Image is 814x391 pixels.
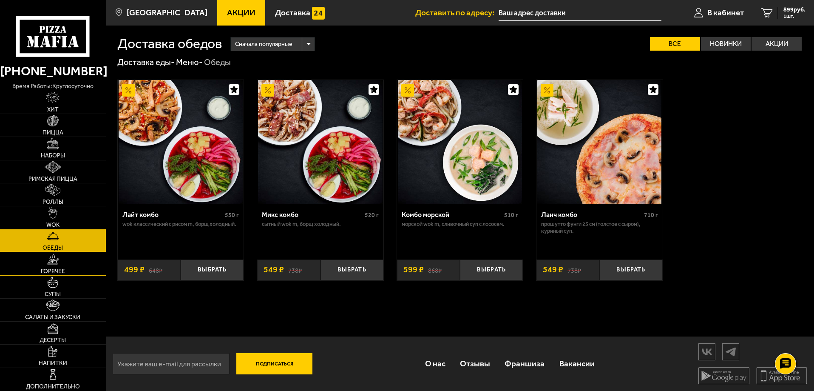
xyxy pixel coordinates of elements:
button: Выбрать [320,260,383,280]
input: Укажите ваш e-mail для рассылки [113,353,230,374]
div: Лайт комбо [122,211,223,219]
span: Супы [45,291,61,297]
label: Акции [752,37,802,51]
span: 899 руб. [783,7,805,13]
span: Наборы [41,153,65,159]
p: Прошутто Фунги 25 см (толстое с сыром), Куриный суп. [541,221,658,234]
span: 549 ₽ [543,265,563,274]
span: Хит [47,107,59,113]
span: 499 ₽ [124,265,145,274]
input: Ваш адрес доставки [499,5,661,21]
img: Комбо морской [398,80,522,204]
span: Дополнительно [26,384,80,390]
span: Пицца [43,130,63,136]
s: 738 ₽ [567,265,581,274]
span: Сначала популярные [235,36,292,52]
span: Горячее [41,268,65,274]
a: Отзывы [453,350,497,377]
a: Франшиза [497,350,552,377]
img: Микс комбо [258,80,382,204]
h1: Доставка обедов [117,37,222,51]
a: АкционныйЛанч комбо [536,80,663,204]
s: 868 ₽ [428,265,442,274]
span: 550 г [225,211,239,219]
p: Wok классический с рисом M, Борщ холодный. [122,221,239,228]
s: 738 ₽ [288,265,302,274]
p: Морской Wok M, Сливочный суп с лососем. [402,221,519,228]
img: Акционный [541,84,553,97]
span: Обеды [43,245,63,251]
label: Все [650,37,700,51]
img: Акционный [261,84,274,97]
button: Выбрать [460,260,523,280]
p: Сытный Wok M, Борщ холодный. [262,221,379,228]
span: Римская пицца [28,176,77,182]
a: О нас [417,350,452,377]
s: 648 ₽ [149,265,162,274]
span: Десерты [40,337,66,343]
span: 1 шт. [783,14,805,19]
span: Доставка [275,9,310,17]
button: Выбрать [599,260,662,280]
span: WOK [46,222,60,228]
a: Доставка еды- [117,57,175,67]
span: 599 ₽ [403,265,424,274]
span: Салаты и закуски [25,314,80,320]
span: 520 г [365,211,379,219]
div: Ланч комбо [541,211,642,219]
img: Лайт комбо [119,80,243,204]
img: Акционный [401,84,414,97]
span: 710 г [644,211,658,219]
a: АкционныйЛайт комбо [118,80,244,204]
button: Выбрать [181,260,244,280]
img: tg [723,344,739,359]
img: 15daf4d41897b9f0e9f617042186c801.svg [312,7,325,20]
a: Вакансии [552,350,602,377]
img: Акционный [122,84,135,97]
span: 549 ₽ [264,265,284,274]
a: Меню- [176,57,203,67]
a: АкционныйМикс комбо [257,80,383,204]
span: Роллы [43,199,63,205]
span: 510 г [504,211,518,219]
span: В кабинет [707,9,744,17]
div: Обеды [204,57,231,68]
div: Микс комбо [262,211,363,219]
img: Ланч комбо [537,80,661,204]
img: vk [699,344,715,359]
span: [GEOGRAPHIC_DATA] [127,9,207,17]
button: Подписаться [236,353,313,374]
div: Комбо морской [402,211,502,219]
span: Акции [227,9,255,17]
span: Доставить по адресу: [415,9,499,17]
span: Напитки [39,360,67,366]
a: АкционныйКомбо морской [397,80,523,204]
label: Новинки [701,37,751,51]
